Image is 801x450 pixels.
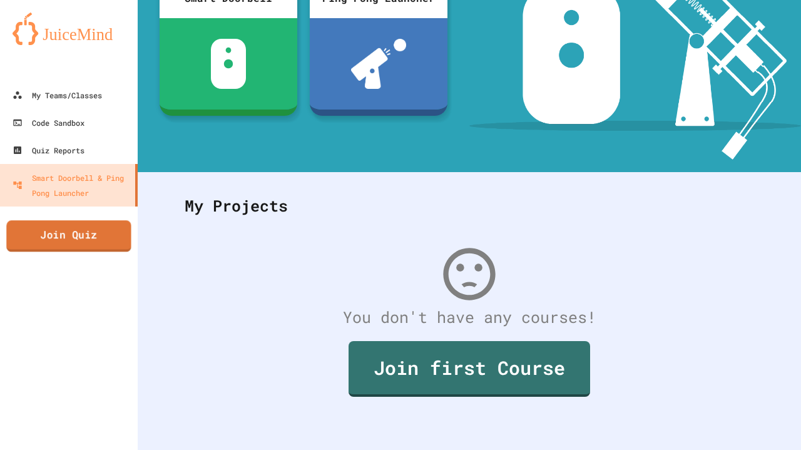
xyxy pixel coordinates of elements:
img: sdb-white.svg [211,39,247,89]
div: Quiz Reports [13,143,84,158]
a: Join first Course [349,341,590,397]
div: You don't have any courses! [172,305,767,329]
div: My Projects [172,182,767,230]
div: Code Sandbox [13,115,84,130]
img: ppl-with-ball.png [351,39,407,89]
div: Smart Doorbell & Ping Pong Launcher [13,170,130,200]
div: My Teams/Classes [13,88,102,103]
a: Join Quiz [6,220,131,252]
img: logo-orange.svg [13,13,125,45]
